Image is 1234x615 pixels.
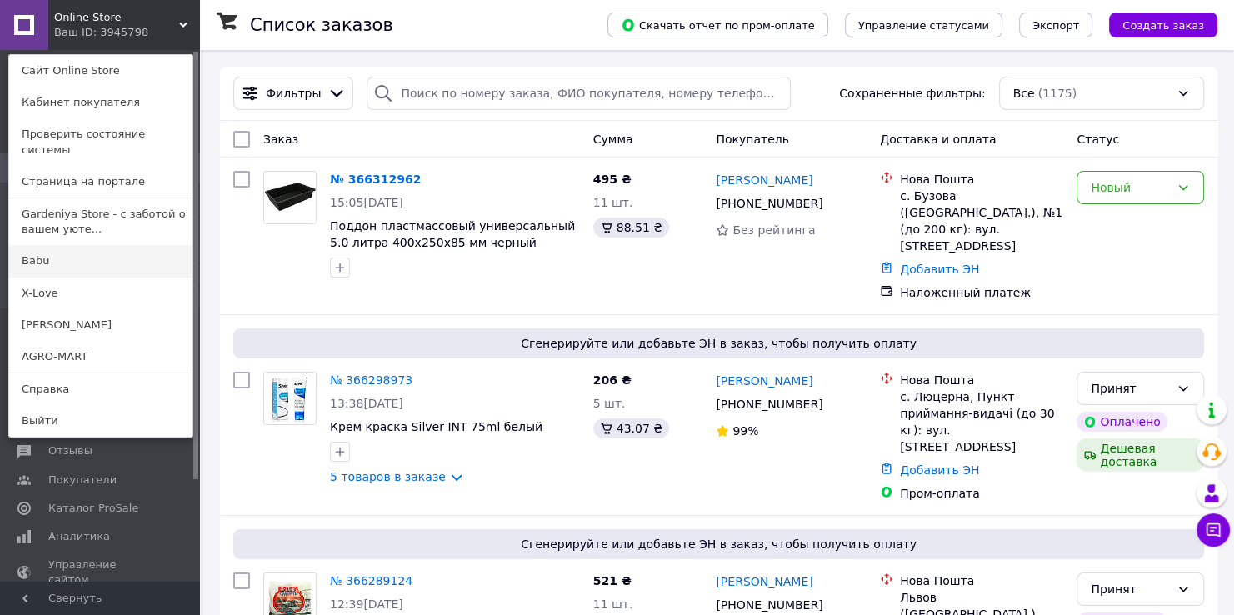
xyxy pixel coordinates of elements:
span: (1175) [1037,87,1077,100]
a: X-Love [9,277,192,309]
span: 99% [732,424,758,437]
a: Выйти [9,405,192,437]
a: Фото товару [263,171,317,224]
a: [PERSON_NAME] [716,573,812,590]
div: Принят [1091,379,1170,397]
a: Добавить ЭН [900,262,979,276]
div: с. Бузова ([GEOGRAPHIC_DATA].), №1 (до 200 кг): вул. [STREET_ADDRESS] [900,187,1063,254]
div: Ваш ID: 3945798 [54,25,124,40]
div: 43.07 ₴ [593,418,669,438]
span: Создать заказ [1122,19,1204,32]
a: № 366289124 [330,574,412,587]
span: 495 ₴ [593,172,632,186]
span: Сохраненные фильтры: [839,85,985,102]
div: Нова Пошта [900,372,1063,388]
a: Gardeniya Store - с заботой о вашем уюте... [9,198,192,245]
span: 11 шт. [593,196,633,209]
a: Babu [9,245,192,277]
span: 11 шт. [593,597,633,611]
div: Дешевая доставка [1077,438,1204,472]
a: Сайт Online Store [9,55,192,87]
img: Фото товару [264,372,316,424]
span: Все [1013,85,1035,102]
div: Оплачено [1077,412,1167,432]
span: 5 шт. [593,397,626,410]
span: Сгенерируйте или добавьте ЭН в заказ, чтобы получить оплату [240,536,1197,552]
a: № 366312962 [330,172,421,186]
span: Покупатель [716,132,789,146]
div: Принят [1091,580,1170,598]
span: Каталог ProSale [48,501,138,516]
span: Экспорт [1032,19,1079,32]
div: Новый [1091,178,1170,197]
div: [PHONE_NUMBER] [712,392,826,416]
span: 13:38[DATE] [330,397,403,410]
span: Сгенерируйте или добавьте ЭН в заказ, чтобы получить оплату [240,335,1197,352]
span: Аналитика [48,529,110,544]
span: Статус [1077,132,1119,146]
button: Управление статусами [845,12,1002,37]
button: Чат с покупателем [1197,513,1230,547]
a: Поддон пластмассовый универсальный 5.0 литра 400х250х85 мм черный [330,219,575,249]
div: Нова Пошта [900,572,1063,589]
button: Создать заказ [1109,12,1217,37]
a: [PERSON_NAME] [716,372,812,389]
span: Доставка и оплата [880,132,996,146]
h1: Список заказов [250,15,393,35]
a: Проверить состояние системы [9,118,192,165]
span: Сумма [593,132,633,146]
a: Создать заказ [1092,17,1217,31]
a: [PERSON_NAME] [716,172,812,188]
span: Покупатели [48,472,117,487]
span: Заказ [263,132,298,146]
span: 15:05[DATE] [330,196,403,209]
span: 12:39[DATE] [330,597,403,611]
a: Добавить ЭН [900,463,979,477]
span: Без рейтинга [732,223,815,237]
a: Крем краска Silver INT 75ml белый [330,420,542,433]
span: Online Store [54,10,179,25]
div: Пром-оплата [900,485,1063,502]
span: Отзывы [48,443,92,458]
span: Управление сайтом [48,557,154,587]
div: Наложенный платеж [900,284,1063,301]
span: 521 ₴ [593,574,632,587]
button: Экспорт [1019,12,1092,37]
a: Кабинет покупателя [9,87,192,118]
a: № 366298973 [330,373,412,387]
a: Справка [9,373,192,405]
a: AGRO-MART [9,341,192,372]
span: Скачать отчет по пром-оплате [621,17,815,32]
span: 206 ₴ [593,373,632,387]
img: Фото товару [264,172,316,223]
span: Фильтры [266,85,321,102]
a: [PERSON_NAME] [9,309,192,341]
a: Страница на портале [9,166,192,197]
span: Управление статусами [858,19,989,32]
div: Нова Пошта [900,171,1063,187]
button: Скачать отчет по пром-оплате [607,12,828,37]
input: Поиск по номеру заказа, ФИО покупателя, номеру телефона, Email, номеру накладной [367,77,791,110]
div: с. Люцерна, Пункт приймання-видачі (до 30 кг): вул. [STREET_ADDRESS] [900,388,1063,455]
div: [PHONE_NUMBER] [712,192,826,215]
a: 5 товаров в заказе [330,470,446,483]
a: Фото товару [263,372,317,425]
div: 88.51 ₴ [593,217,669,237]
